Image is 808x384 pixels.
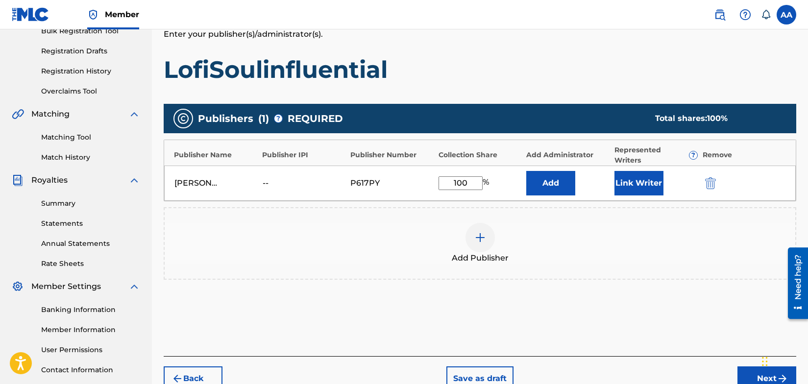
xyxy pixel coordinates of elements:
img: search [714,9,726,21]
span: % [483,176,491,190]
div: Publisher Number [350,150,434,160]
img: publishers [177,113,189,124]
div: Notifications [761,10,771,20]
span: Royalties [31,174,68,186]
a: Public Search [710,5,730,24]
a: Bulk Registration Tool [41,26,140,36]
img: 12a2ab48e56ec057fbd8.svg [705,177,716,189]
span: REQUIRED [288,111,343,126]
button: Add [526,171,575,195]
a: Banking Information [41,305,140,315]
img: expand [128,108,140,120]
span: Matching [31,108,70,120]
a: Overclaims Tool [41,86,140,96]
a: Member Information [41,325,140,335]
a: User Permissions [41,345,140,355]
img: Top Rightsholder [87,9,99,21]
a: Annual Statements [41,239,140,249]
span: 100 % [707,114,728,123]
iframe: Resource Center [781,244,808,323]
div: Remove [703,150,786,160]
img: expand [128,281,140,292]
iframe: Chat Widget [759,337,808,384]
span: ? [689,151,697,159]
h1: LofiSoulinfluential [164,55,796,84]
img: add [474,232,486,243]
span: ? [274,115,282,122]
span: Add Publisher [452,252,509,264]
div: Collection Share [439,150,522,160]
img: Member Settings [12,281,24,292]
a: Registration Drafts [41,46,140,56]
a: Registration History [41,66,140,76]
img: expand [128,174,140,186]
img: Matching [12,108,24,120]
a: Contact Information [41,365,140,375]
img: Royalties [12,174,24,186]
div: Help [735,5,755,24]
p: Enter your publisher(s)/administrator(s). [164,28,796,40]
div: Drag [762,347,768,376]
a: Matching Tool [41,132,140,143]
span: ( 1 ) [258,111,269,126]
div: User Menu [777,5,796,24]
a: Match History [41,152,140,163]
div: Represented Writers [614,145,698,166]
span: Member Settings [31,281,101,292]
a: Summary [41,198,140,209]
button: Link Writer [614,171,663,195]
span: Publishers [198,111,253,126]
img: help [739,9,751,21]
span: Member [105,9,139,20]
div: Publisher IPI [262,150,345,160]
img: MLC Logo [12,7,49,22]
a: Statements [41,218,140,229]
div: Publisher Name [174,150,257,160]
div: Total shares: [655,113,777,124]
a: Rate Sheets [41,259,140,269]
div: Add Administrator [526,150,610,160]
